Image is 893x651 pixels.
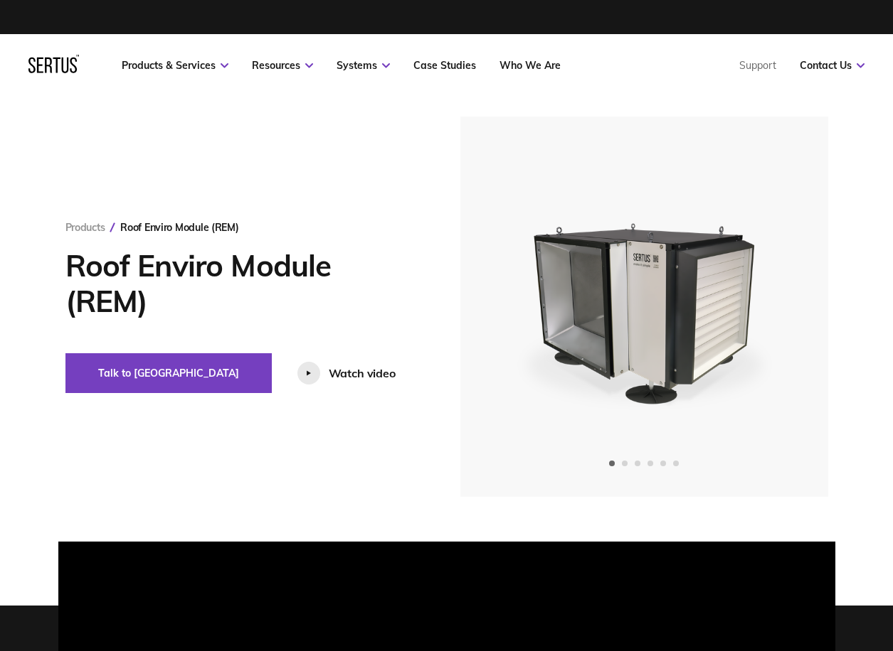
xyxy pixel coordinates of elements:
div: Watch video [329,366,396,380]
a: Contact Us [800,59,865,72]
h1: Roof Enviro Module (REM) [65,248,418,319]
a: Systems [337,59,390,72]
a: Support [739,59,776,72]
button: Talk to [GEOGRAPHIC_DATA] [65,353,272,393]
span: Go to slide 4 [648,461,653,466]
a: Resources [252,59,313,72]
span: Go to slide 6 [673,461,679,466]
span: Go to slide 3 [635,461,640,466]
iframe: Chat Widget [637,486,893,651]
a: Case Studies [413,59,476,72]
a: Products & Services [122,59,228,72]
a: Products [65,221,105,234]
span: Go to slide 2 [622,461,628,466]
span: Go to slide 5 [660,461,666,466]
a: Who We Are [500,59,561,72]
